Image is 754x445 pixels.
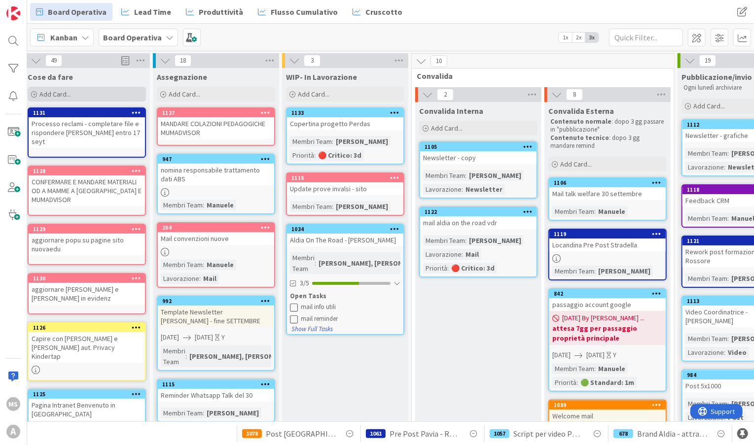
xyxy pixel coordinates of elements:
[332,136,333,147] span: :
[161,200,203,210] div: Membri Team
[30,3,112,21] a: Board Operativa
[185,351,187,362] span: :
[158,155,274,164] div: 947
[559,33,572,42] span: 1x
[449,263,497,274] div: 🔴 Critico: 3d
[162,156,274,163] div: 947
[315,258,316,269] span: :
[552,323,663,343] b: attesa 7gg per passaggio proprietà principale
[685,273,727,284] div: Membri Team
[316,150,364,161] div: 🔴 Critico: 3d
[465,235,467,246] span: :
[287,108,403,117] div: 1133
[465,170,467,181] span: :
[157,222,275,288] a: 204Mail convenzioni nuoveMembri Team:ManueleLavorazione:Mail
[103,33,162,42] b: Board Operativa
[727,148,729,159] span: :
[549,230,666,239] div: 1119
[447,263,449,274] span: :
[199,273,201,284] span: :
[287,173,403,182] div: 1116
[158,232,274,245] div: Mail convenzioni nuove
[28,224,146,265] a: 1129aggiornare popu su pagine sito nuovaedu
[420,142,537,151] div: 1105
[727,213,729,224] span: :
[463,249,481,260] div: Mail
[304,55,321,67] span: 3
[33,226,145,233] div: 1129
[699,55,716,67] span: 19
[158,223,274,245] div: 204Mail convenzioni nuove
[314,150,316,161] span: :
[549,289,666,298] div: 842
[158,389,274,402] div: Reminder Whatsapp Talk del 30
[637,428,707,440] span: Brand Aldia - attrattività
[548,400,667,443] a: 1089Welcome mail
[552,266,594,276] div: Membri Team
[725,347,749,358] div: Video
[550,117,611,126] strong: Contenuto normale
[39,90,71,99] span: Add Card...
[333,201,391,212] div: [PERSON_NAME]
[685,398,727,409] div: Membri Team
[29,399,145,420] div: Pagina Intranet Benvenuto in [GEOGRAPHIC_DATA]
[290,150,314,161] div: Priorità
[462,249,463,260] span: :
[420,151,537,164] div: Newsletter - copy
[549,410,666,422] div: Welcome mail
[462,184,463,195] span: :
[161,408,203,418] div: Membri Team
[242,429,262,438] div: 1078
[158,306,274,327] div: Template Newsletter [PERSON_NAME] - fine SETTEMBRE
[420,207,537,229] div: 1122mail aldia on the road vdr
[572,33,585,42] span: 2x
[169,90,200,99] span: Add Card...
[286,72,357,82] span: WIP- In Lavorazione
[29,390,145,399] div: 1125
[291,174,403,181] div: 1116
[562,313,645,323] span: [DATE] By [PERSON_NAME] ...
[158,297,274,327] div: 992Template Newsletter [PERSON_NAME] - fine SETTEMBRE
[33,275,145,282] div: 1130
[161,345,185,367] div: Membri Team
[286,224,404,335] a: 1034Aldia On The Road - [PERSON_NAME]Membri Team:[PERSON_NAME], [PERSON_NAME]3/5Open Tasksmail in...
[29,175,145,206] div: CONFERMARE E MANDARE MATERIALI OD A MAMME A [GEOGRAPHIC_DATA] E MUMADVISOR
[685,412,724,423] div: Lavorazione
[29,167,145,175] div: 1128
[420,216,537,229] div: mail aldia on the road vdr
[271,6,338,18] span: Flusso Cumulativo
[682,72,752,82] span: Pubblicazione/invio
[29,225,145,234] div: 1129
[28,72,73,82] span: Cose da fare
[28,273,146,314] a: 1130aggiornare [PERSON_NAME] e [PERSON_NAME] in evidenz
[134,6,171,18] span: Lead Time
[727,333,729,344] span: :
[29,234,145,255] div: aggiornare popu su pagine sito nuovaedu
[204,408,261,418] div: [PERSON_NAME]
[554,231,666,238] div: 1119
[685,213,727,224] div: Membri Team
[554,179,666,186] div: 1106
[549,178,666,200] div: 1106Mail talk welfare 30 settembre
[609,29,683,46] input: Quick Filter...
[552,363,594,374] div: Membri Team
[548,288,667,392] a: 842passaggio account google[DATE] By [PERSON_NAME] ...attesa 7gg per passaggio proprietà principa...
[195,332,213,342] span: [DATE]
[548,229,667,280] a: 1119Locandina Pre Post StradellaMembri Team:[PERSON_NAME]
[298,90,329,99] span: Add Card...
[550,134,665,150] p: : dopo 3 gg mandare remind
[158,108,274,117] div: 1127
[613,350,616,360] div: Y
[50,32,77,43] span: Kanban
[417,71,662,81] span: Convalida
[286,172,404,216] a: 1116Update prove invalsi - sitoMembri Team:[PERSON_NAME]
[467,170,524,181] div: [PERSON_NAME]
[685,148,727,159] div: Membri Team
[157,296,275,371] a: 992Template Newsletter [PERSON_NAME] - fine SETTEMBRE[DATE][DATE]YMembri Team:[PERSON_NAME], [PER...
[549,178,666,187] div: 1106
[162,298,274,305] div: 992
[29,274,145,283] div: 1130
[29,274,145,305] div: 1130aggiornare [PERSON_NAME] e [PERSON_NAME] in evidenz
[252,3,344,21] a: Flusso Cumulativo
[287,225,403,234] div: 1034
